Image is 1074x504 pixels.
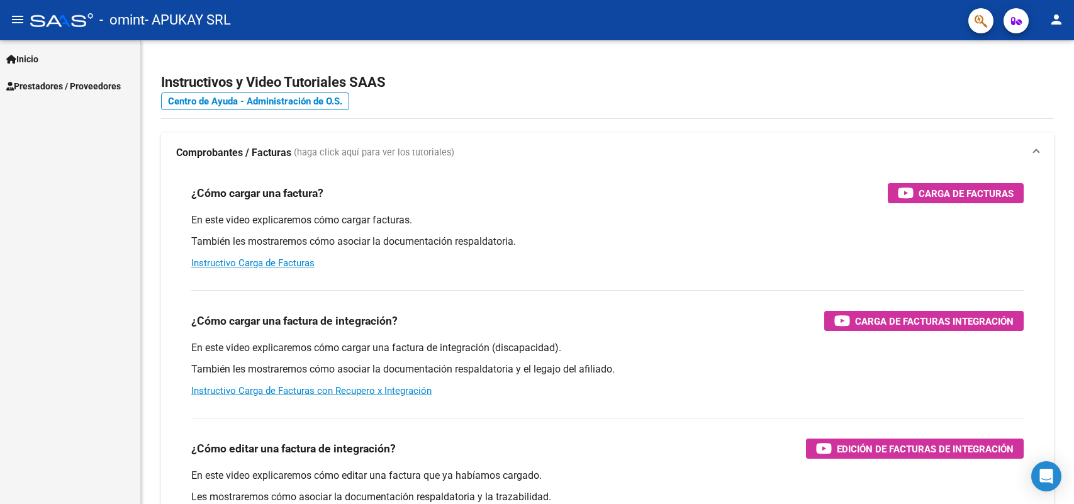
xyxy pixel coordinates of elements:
button: Carga de Facturas Integración [824,311,1024,331]
a: Centro de Ayuda - Administración de O.S. [161,92,349,110]
h2: Instructivos y Video Tutoriales SAAS [161,70,1054,94]
span: Carga de Facturas Integración [855,313,1014,329]
span: - APUKAY SRL [145,6,231,34]
p: En este video explicaremos cómo cargar una factura de integración (discapacidad). [191,341,1024,355]
h3: ¿Cómo editar una factura de integración? [191,440,396,457]
span: Edición de Facturas de integración [837,441,1014,457]
mat-icon: person [1049,12,1064,27]
button: Carga de Facturas [888,183,1024,203]
strong: Comprobantes / Facturas [176,146,291,160]
button: Edición de Facturas de integración [806,439,1024,459]
mat-icon: menu [10,12,25,27]
h3: ¿Cómo cargar una factura de integración? [191,312,398,330]
span: Prestadores / Proveedores [6,79,121,93]
a: Instructivo Carga de Facturas con Recupero x Integración [191,385,432,396]
span: (haga click aquí para ver los tutoriales) [294,146,454,160]
span: Carga de Facturas [919,186,1014,201]
mat-expansion-panel-header: Comprobantes / Facturas (haga click aquí para ver los tutoriales) [161,133,1054,173]
h3: ¿Cómo cargar una factura? [191,184,323,202]
a: Instructivo Carga de Facturas [191,257,315,269]
p: Les mostraremos cómo asociar la documentación respaldatoria y la trazabilidad. [191,490,1024,504]
p: En este video explicaremos cómo cargar facturas. [191,213,1024,227]
div: Open Intercom Messenger [1031,461,1061,491]
span: Inicio [6,52,38,66]
p: También les mostraremos cómo asociar la documentación respaldatoria y el legajo del afiliado. [191,362,1024,376]
span: - omint [99,6,145,34]
p: En este video explicaremos cómo editar una factura que ya habíamos cargado. [191,469,1024,483]
p: También les mostraremos cómo asociar la documentación respaldatoria. [191,235,1024,249]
